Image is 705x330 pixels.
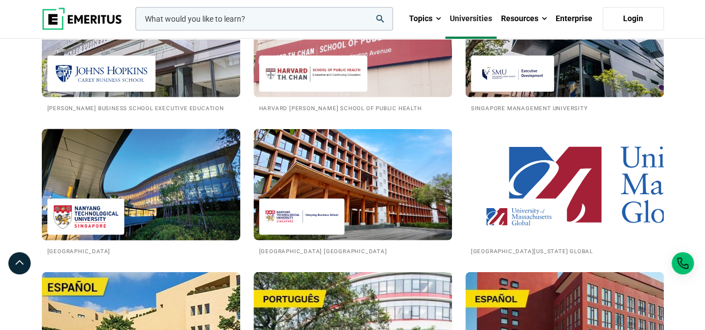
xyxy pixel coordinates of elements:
[47,246,235,255] h2: [GEOGRAPHIC_DATA]
[465,129,664,255] a: Universities We Work With University of Massachusetts Global [GEOGRAPHIC_DATA][US_STATE] Global
[259,246,446,255] h2: [GEOGRAPHIC_DATA] [GEOGRAPHIC_DATA]
[47,103,235,112] h2: [PERSON_NAME] Business School Executive Education
[471,246,658,255] h2: [GEOGRAPHIC_DATA][US_STATE] Global
[254,129,452,255] a: Universities We Work With Nanyang Technological University Nanyang Business School [GEOGRAPHIC_DA...
[135,7,393,31] input: woocommerce-product-search-field-0
[42,129,240,255] a: Universities We Work With Nanyang Technological University [GEOGRAPHIC_DATA]
[471,103,658,112] h2: Singapore Management University
[32,124,250,246] img: Universities We Work With
[602,7,664,31] a: Login
[477,61,549,86] img: Singapore Management University
[53,61,150,86] img: Johns Hopkins Carey Business School Executive Education
[477,204,561,229] img: University of Massachusetts Global
[259,103,446,112] h2: Harvard [PERSON_NAME] School of Public Health
[53,204,119,229] img: Nanyang Technological University
[254,129,452,240] img: Universities We Work With
[465,129,664,240] img: Universities We Work With
[265,204,339,229] img: Nanyang Technological University Nanyang Business School
[265,61,362,86] img: Harvard T.H. Chan School of Public Health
